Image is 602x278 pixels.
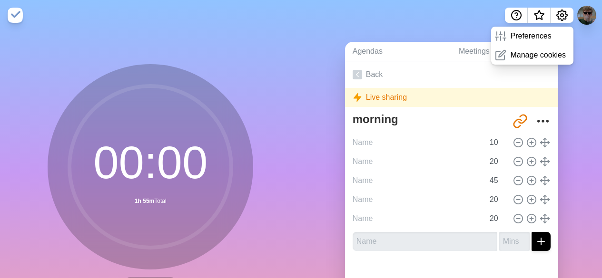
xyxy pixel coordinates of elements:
input: Mins [499,232,530,251]
a: Meetings [451,42,558,61]
button: What’s new [528,8,551,23]
input: Name [349,152,484,171]
input: Mins [486,133,509,152]
a: Back [345,61,558,88]
input: Mins [486,209,509,228]
button: Settings [551,8,573,23]
input: Name [349,133,484,152]
input: Name [353,232,497,251]
button: More [533,112,553,131]
button: Share link [511,112,530,131]
input: Name [349,209,484,228]
input: Mins [486,171,509,190]
p: Preferences [510,30,551,42]
p: Manage cookies [510,49,566,61]
img: timeblocks logo [8,8,23,23]
input: Name [349,190,484,209]
input: Mins [486,152,509,171]
div: Live sharing [345,88,558,107]
input: Name [349,171,484,190]
button: Help [505,8,528,23]
input: Mins [486,190,509,209]
a: Agendas [345,42,451,61]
